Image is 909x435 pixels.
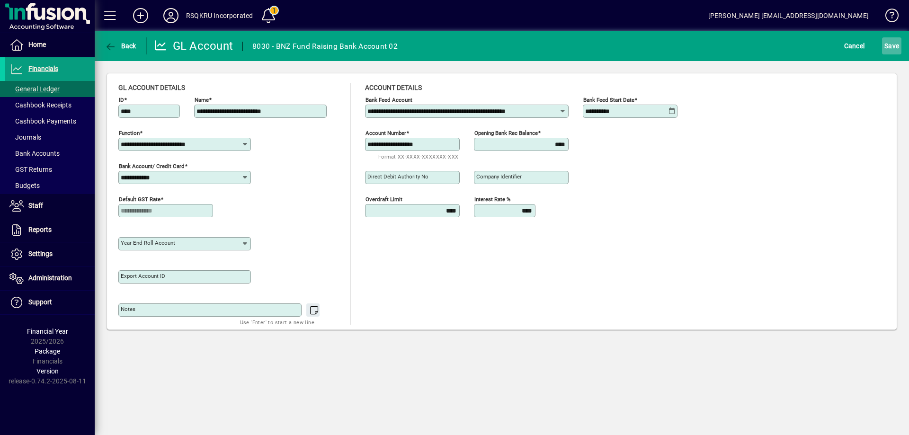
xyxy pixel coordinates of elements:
[9,182,40,189] span: Budgets
[367,173,428,180] mat-label: Direct debit authority no
[9,166,52,173] span: GST Returns
[474,196,510,203] mat-label: Interest rate %
[476,173,522,180] mat-label: Company identifier
[102,37,139,54] button: Back
[844,38,865,53] span: Cancel
[9,117,76,125] span: Cashbook Payments
[5,129,95,145] a: Journals
[35,347,60,355] span: Package
[186,8,253,23] div: RSQKRU Incorporated
[842,37,867,54] button: Cancel
[474,130,538,136] mat-label: Opening bank rec balance
[5,145,95,161] a: Bank Accounts
[5,194,95,218] a: Staff
[36,367,59,375] span: Version
[252,39,398,54] div: 8030 - BNZ Fund Raising Bank Account 02
[9,133,41,141] span: Journals
[878,2,897,33] a: Knowledge Base
[28,250,53,257] span: Settings
[28,298,52,306] span: Support
[195,97,209,103] mat-label: Name
[884,42,888,50] span: S
[5,291,95,314] a: Support
[5,218,95,242] a: Reports
[365,84,422,91] span: Account details
[121,306,135,312] mat-label: Notes
[5,97,95,113] a: Cashbook Receipts
[28,65,58,72] span: Financials
[5,161,95,178] a: GST Returns
[118,84,185,91] span: GL account details
[125,7,156,24] button: Add
[28,41,46,48] span: Home
[5,178,95,194] a: Budgets
[154,38,233,53] div: GL Account
[5,242,95,266] a: Settings
[27,328,68,335] span: Financial Year
[121,273,165,279] mat-label: Export account ID
[28,226,52,233] span: Reports
[121,240,175,246] mat-label: Year end roll account
[119,97,124,103] mat-label: ID
[156,7,186,24] button: Profile
[95,37,147,54] app-page-header-button: Back
[5,113,95,129] a: Cashbook Payments
[5,266,95,290] a: Administration
[28,274,72,282] span: Administration
[5,33,95,57] a: Home
[583,97,634,103] mat-label: Bank Feed Start Date
[378,151,458,162] mat-hint: Format XX-XXXX-XXXXXXX-XXX
[882,37,901,54] button: Save
[9,85,60,93] span: General Ledger
[119,130,140,136] mat-label: Function
[884,38,899,53] span: ave
[9,150,60,157] span: Bank Accounts
[28,202,43,209] span: Staff
[105,42,136,50] span: Back
[708,8,869,23] div: [PERSON_NAME] [EMAIL_ADDRESS][DOMAIN_NAME]
[365,130,406,136] mat-label: Account number
[240,317,314,328] mat-hint: Use 'Enter' to start a new line
[119,163,185,169] mat-label: Bank Account/ Credit card
[119,196,160,203] mat-label: Default GST rate
[365,97,412,103] mat-label: Bank Feed Account
[9,101,71,109] span: Cashbook Receipts
[365,196,402,203] mat-label: Overdraft limit
[5,81,95,97] a: General Ledger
